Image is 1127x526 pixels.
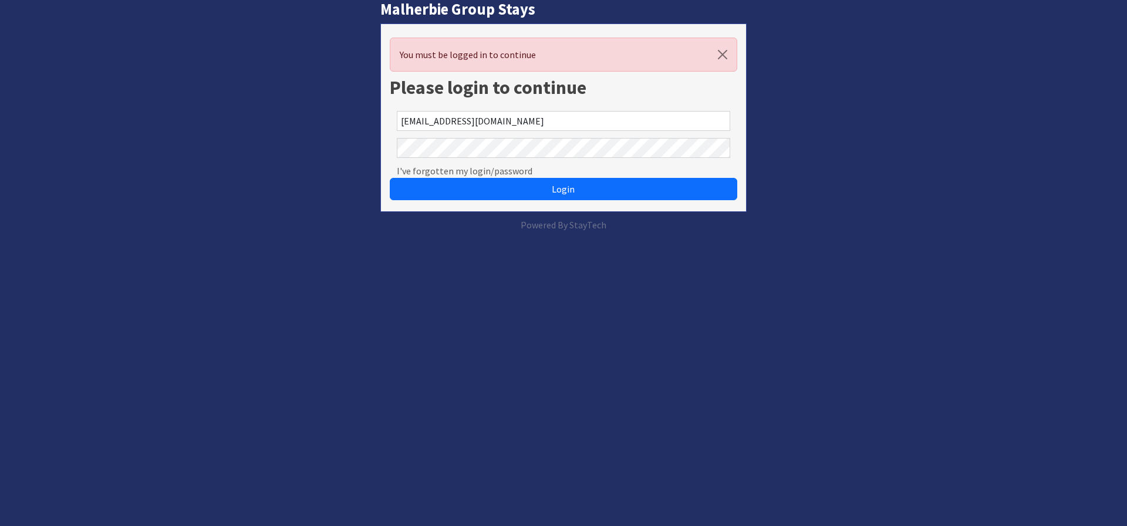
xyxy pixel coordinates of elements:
h1: Please login to continue [390,76,737,99]
span: Login [552,183,575,195]
button: Login [390,178,737,200]
a: I've forgotten my login/password [397,164,532,178]
div: You must be logged in to continue [390,38,737,72]
input: Email [397,111,730,131]
p: Powered By StayTech [380,218,747,232]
